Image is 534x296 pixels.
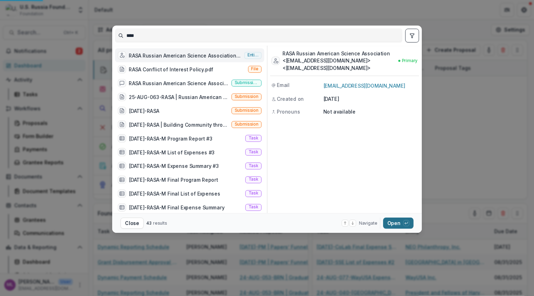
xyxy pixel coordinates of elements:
div: [DATE]-RASA | Building Community through T-invariant: A Media Platform for [DEMOGRAPHIC_DATA] Sci... [129,121,229,128]
button: toggle filters [405,29,419,43]
button: Open [383,218,414,229]
div: [DATE]-RASA-M Final Expense Summary [129,204,225,211]
span: results [153,220,167,226]
span: Submission [235,94,258,99]
span: Created on [277,95,304,103]
div: [DATE]-RASA-M Final Program Report [129,176,218,183]
span: Email [277,82,290,89]
div: RASA Russian American Science Association &lt;[EMAIL_ADDRESS][DOMAIN_NAME]&gt; &lt;[EMAIL_ADDRESS... [129,79,229,86]
span: Submission [235,122,258,127]
span: Task [248,204,258,209]
p: Not available [323,108,418,115]
div: 25-AUG-063-RASA | Russian American Science Association - 2025 - Grant Proposal Application ([DATE]) [129,93,229,100]
div: [DATE]-RASA-M Expense Summary #3 [129,162,219,169]
div: [DATE]-RASA [129,107,159,114]
div: [DATE]-RASA-M Final List of Expenses [129,190,220,197]
span: Submission comment [235,80,258,85]
span: Navigate [359,220,377,226]
div: [DATE]-RASA-M Program Report #3 [129,135,212,142]
span: File [251,66,258,71]
a: [EMAIL_ADDRESS][DOMAIN_NAME] [323,83,405,89]
span: Task [248,191,258,196]
span: Task [248,163,258,168]
p: [DATE] [323,95,418,103]
div: RASA Conflict of Interest Policy.pdf [129,65,213,72]
span: Task [248,177,258,182]
span: Primary [402,57,418,64]
span: Pronouns [277,108,300,115]
span: Entity user [247,53,258,57]
div: [DATE]-RASA-M List of Expenses #3 [129,148,215,155]
span: Submission [235,108,258,113]
span: 43 [146,220,152,226]
button: Close [120,218,143,229]
span: Task [248,149,258,154]
span: Task [248,136,258,141]
div: RASA Russian American Science Association <[EMAIL_ADDRESS][DOMAIN_NAME]> <[EMAIL_ADDRESS][DOMAIN_... [283,50,396,71]
div: RASA Russian American Science Association <[EMAIL_ADDRESS][DOMAIN_NAME]> <[EMAIL_ADDRESS][DOMAIN_... [129,52,241,59]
